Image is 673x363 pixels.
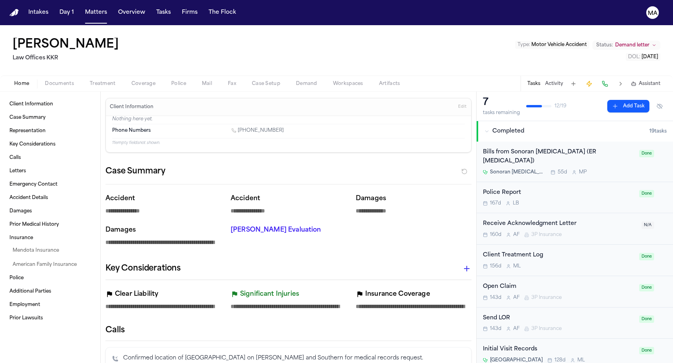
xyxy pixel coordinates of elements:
span: Done [639,347,654,354]
a: Letters [6,165,94,177]
span: 19 task s [649,128,667,135]
span: [DATE] [642,55,658,59]
span: Emergency Contact [9,181,57,188]
a: Representation [6,125,94,137]
div: Initial Visit Records [483,345,634,354]
a: Client Information [6,98,94,111]
a: Home [9,9,19,17]
p: Nothing here yet. [112,116,465,124]
span: A F [513,295,520,301]
span: Mail [202,81,212,87]
a: Insurance [6,232,94,244]
span: 167d [490,200,501,206]
span: Demand letter [615,42,649,48]
button: Create Immediate Task [584,78,595,89]
button: Firms [179,6,201,20]
p: Accident [231,194,346,203]
div: Send LOR [483,314,634,323]
button: Overview [115,6,148,20]
span: Done [639,253,654,260]
div: Open task: Send LOR [477,308,673,339]
span: Sonoran [MEDICAL_DATA] Ltd [490,169,546,175]
span: Case Summary [9,114,46,121]
button: Edit Type: Motor Vehicle Accident [515,41,589,49]
a: Tasks [153,6,174,20]
button: Edit [456,101,469,113]
button: Hide completed tasks (⌘⇧H) [653,100,667,112]
a: Key Considerations [6,138,94,151]
a: Accident Details [6,192,94,204]
button: Matters [82,6,110,20]
p: 11 empty fields not shown. [112,140,465,146]
span: Client Information [9,101,53,107]
span: Status: [596,42,613,48]
h2: Case Summary [105,165,165,178]
p: Significant Injuries [240,289,299,299]
span: Documents [45,81,74,87]
span: Prior Lawsuits [9,315,43,321]
button: Completed19tasks [477,121,673,142]
span: Treatment [90,81,116,87]
div: Open task: Police Report [477,182,673,214]
a: Additional Parties [6,285,94,298]
span: Assistant [639,81,660,87]
a: Call 1 (480) 943-4186 [231,127,284,134]
button: Add Task [607,100,649,112]
span: Home [14,81,29,87]
button: Add Task [568,78,579,89]
span: Phone Numbers [112,127,151,134]
div: Receive Acknowledgment Letter [483,219,637,228]
span: Done [639,284,654,291]
span: M P [579,169,587,175]
div: Open Claim [483,282,634,291]
span: Additional Parties [9,288,51,295]
button: Make a Call [599,78,610,89]
span: Demand [296,81,317,87]
div: 7 [483,96,520,109]
div: Open task: Open Claim [477,276,673,308]
span: 3P Insurance [531,326,562,332]
span: Employment [9,302,40,308]
a: Prior Medical History [6,218,94,231]
span: 12 / 19 [555,103,566,109]
a: Damages [6,205,94,217]
button: Edit DOL: 2024-11-16 [626,53,660,61]
span: Coverage [131,81,155,87]
span: Police [9,275,24,281]
a: Mendota Insurance [9,244,94,257]
p: [PERSON_NAME] Evaluation [231,225,346,235]
span: DOL : [628,55,640,59]
span: Type : [518,42,530,47]
h1: [PERSON_NAME] [13,38,119,52]
span: Police [171,81,186,87]
button: Intakes [25,6,52,20]
p: Insurance Coverage [365,289,430,299]
span: Done [639,190,654,197]
div: Open task: Receive Acknowledgment Letter [477,213,673,245]
span: 55d [558,169,567,175]
span: Motor Vehicle Accident [531,42,587,47]
span: A F [513,232,520,238]
span: Prior Medical History [9,221,59,228]
div: Police Report [483,188,634,197]
span: Done [639,315,654,323]
span: Artifacts [379,81,400,87]
span: N/A [642,221,654,229]
span: Edit [458,104,466,110]
span: Case Setup [252,81,280,87]
span: American Family Insurance [13,262,77,268]
button: The Flock [205,6,239,20]
p: Accident [105,194,221,203]
span: 3P Insurance [531,295,562,301]
span: 143d [490,295,501,301]
span: 143d [490,326,501,332]
button: Activity [545,81,563,87]
p: Confirmed location of [GEOGRAPHIC_DATA] on [PERSON_NAME] and Southern for medical records request. [123,354,465,363]
span: 3P Insurance [531,232,562,238]
button: Tasks [527,81,540,87]
div: Open task: Bills from Sonoran Radiology (ER Radiology) [477,142,673,182]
